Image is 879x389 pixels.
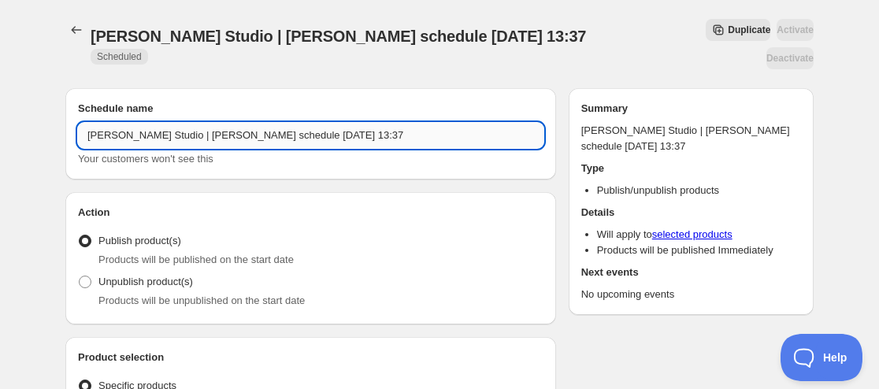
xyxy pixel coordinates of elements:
[597,183,801,198] li: Publish/unpublish products
[652,228,732,240] a: selected products
[581,265,801,280] h2: Next events
[597,243,801,258] li: Products will be published Immediately
[78,350,543,365] h2: Product selection
[581,123,801,154] p: [PERSON_NAME] Studio | [PERSON_NAME] schedule [DATE] 13:37
[78,101,543,117] h2: Schedule name
[706,19,770,41] button: Secondary action label
[728,24,770,36] span: Duplicate
[597,227,801,243] li: Will apply to
[97,50,142,63] span: Scheduled
[581,287,801,302] p: No upcoming events
[98,295,305,306] span: Products will be unpublished on the start date
[98,254,294,265] span: Products will be published on the start date
[581,205,801,220] h2: Details
[91,28,586,45] span: [PERSON_NAME] Studio | [PERSON_NAME] schedule [DATE] 13:37
[581,101,801,117] h2: Summary
[65,19,87,41] button: Schedules
[78,205,543,220] h2: Action
[98,276,193,287] span: Unpublish product(s)
[781,334,863,381] iframe: Toggle Customer Support
[581,161,801,176] h2: Type
[78,153,213,165] span: Your customers won't see this
[98,235,181,246] span: Publish product(s)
